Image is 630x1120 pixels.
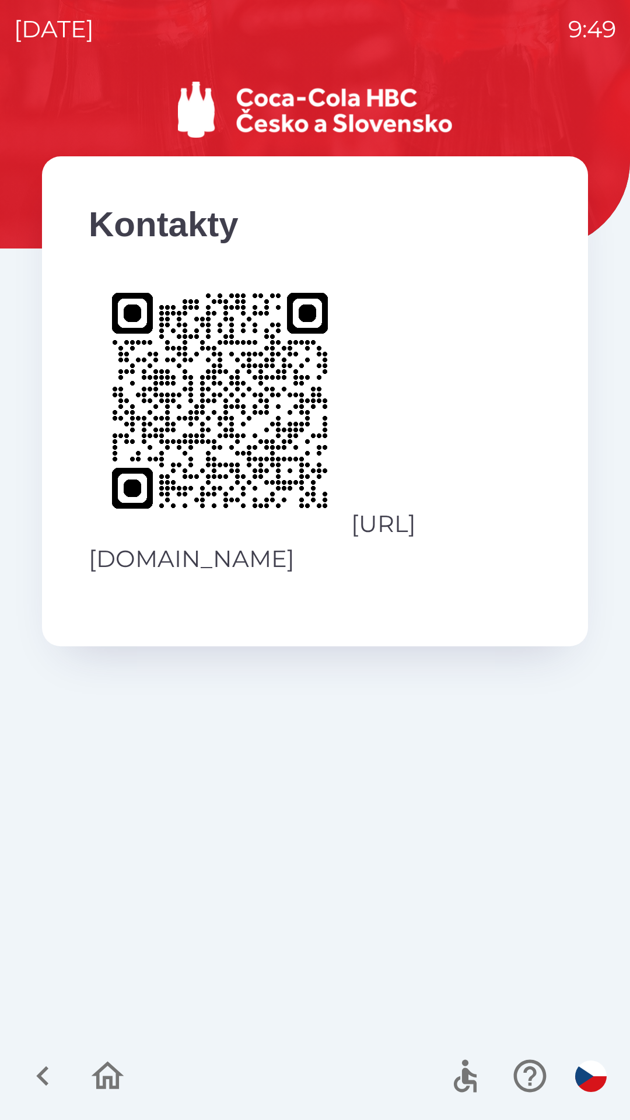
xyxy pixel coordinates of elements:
[89,269,351,532] img: hHR8hMfbCi18c25pSUeTMzXUP8bdS+BbfdKHtf6oMVvT62MaekzJuZ6ZpgSzF9yf7FhRdFbRoAr6w2CgB1Iv5RDwC9aKMAIKG...
[14,12,94,47] p: [DATE]
[568,12,616,47] p: 9:49
[42,82,588,138] img: Logo
[89,203,541,246] h2: Kontakty
[89,269,541,576] p: [URL][DOMAIN_NAME]
[575,1060,607,1092] img: cs flag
